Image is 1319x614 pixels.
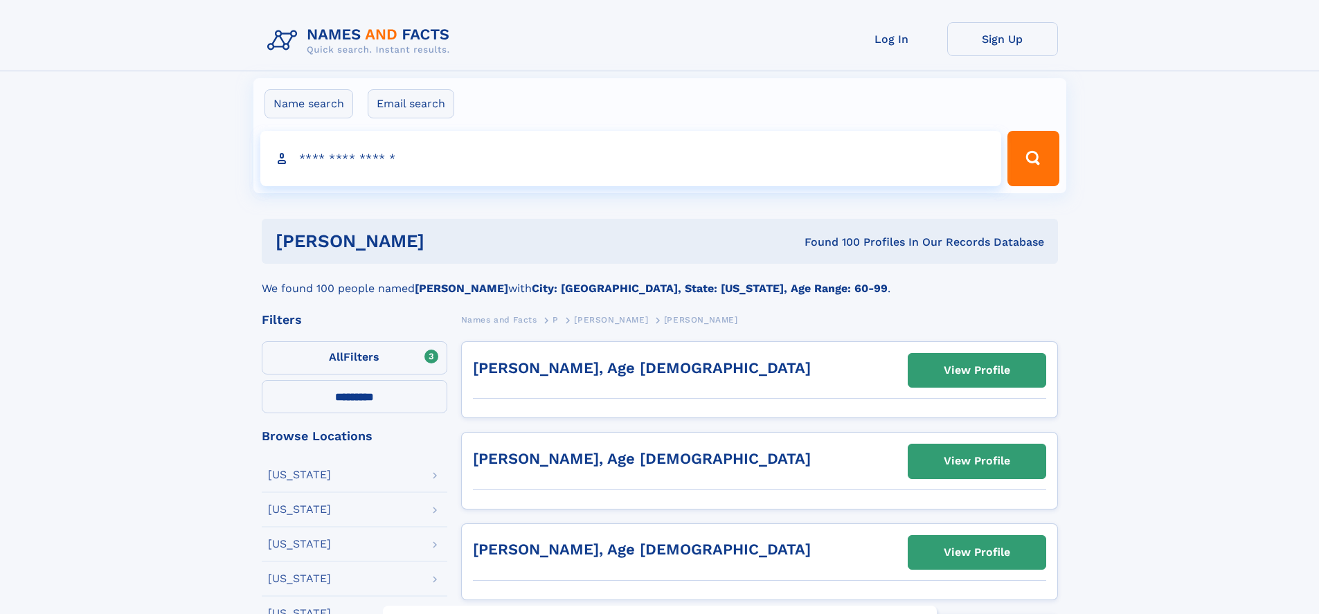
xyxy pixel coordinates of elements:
a: Sign Up [947,22,1058,56]
button: Search Button [1007,131,1059,186]
span: [PERSON_NAME] [664,315,738,325]
a: View Profile [908,536,1046,569]
a: [PERSON_NAME], Age [DEMOGRAPHIC_DATA] [473,450,811,467]
b: City: [GEOGRAPHIC_DATA], State: [US_STATE], Age Range: 60-99 [532,282,888,295]
div: We found 100 people named with . [262,264,1058,297]
div: View Profile [944,354,1010,386]
a: [PERSON_NAME] [574,311,648,328]
h1: [PERSON_NAME] [276,233,615,250]
a: [PERSON_NAME], Age [DEMOGRAPHIC_DATA] [473,359,811,377]
b: [PERSON_NAME] [415,282,508,295]
a: Log In [836,22,947,56]
div: [US_STATE] [268,539,331,550]
div: Found 100 Profiles In Our Records Database [614,235,1044,250]
a: View Profile [908,354,1046,387]
div: [US_STATE] [268,573,331,584]
a: P [553,311,559,328]
div: [US_STATE] [268,469,331,480]
input: search input [260,131,1002,186]
label: Email search [368,89,454,118]
div: Browse Locations [262,430,447,442]
span: [PERSON_NAME] [574,315,648,325]
span: All [329,350,343,363]
div: [US_STATE] [268,504,331,515]
a: [PERSON_NAME], Age [DEMOGRAPHIC_DATA] [473,541,811,558]
a: View Profile [908,444,1046,478]
div: View Profile [944,445,1010,477]
span: P [553,315,559,325]
div: Filters [262,314,447,326]
label: Filters [262,341,447,374]
a: Names and Facts [461,311,537,328]
label: Name search [264,89,353,118]
img: Logo Names and Facts [262,22,461,60]
div: View Profile [944,536,1010,568]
